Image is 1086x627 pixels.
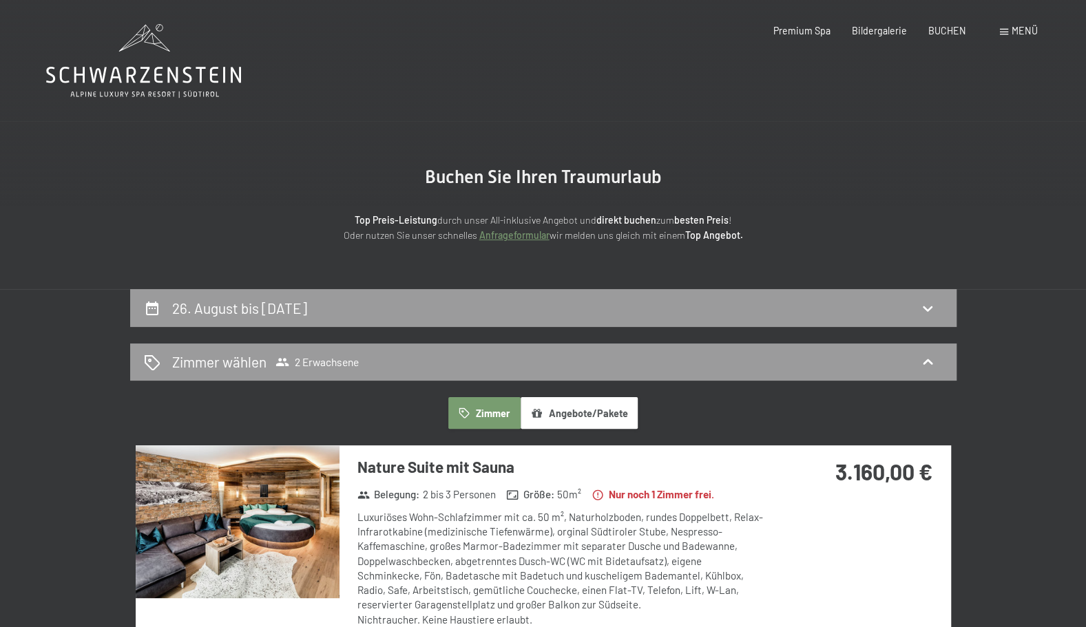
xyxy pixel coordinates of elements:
a: Bildergalerie [852,25,907,36]
span: Buchen Sie Ihren Traumurlaub [425,167,662,187]
div: Luxuriöses Wohn-Schlafzimmer mit ca. 50 m², Naturholzboden, rundes Doppelbett, Relax-Infrarotkabi... [357,510,767,627]
span: 50 m² [557,487,581,502]
a: Anfrageformular [479,229,550,241]
h3: Nature Suite mit Sauna [357,456,767,478]
a: BUCHEN [928,25,966,36]
strong: Top Preis-Leistung [355,214,437,226]
h2: 26. August bis [DATE] [172,299,307,317]
button: Zimmer [448,397,520,429]
strong: Nur noch 1 Zimmer frei. [592,487,714,502]
span: 2 Erwachsene [275,355,359,369]
strong: Größe : [506,487,554,502]
p: durch unser All-inklusive Angebot und zum ! Oder nutzen Sie unser schnelles wir melden uns gleich... [240,213,846,244]
a: Premium Spa [773,25,831,36]
strong: Belegung : [357,487,420,502]
h2: Zimmer wählen [172,352,267,372]
strong: 3.160,00 € [835,458,932,485]
span: 2 bis 3 Personen [423,487,496,502]
button: Angebote/Pakete [521,397,638,429]
strong: direkt buchen [596,214,656,226]
span: Menü [1012,25,1038,36]
strong: Top Angebot. [685,229,743,241]
strong: besten Preis [674,214,729,226]
img: mss_renderimg.php [136,445,340,598]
